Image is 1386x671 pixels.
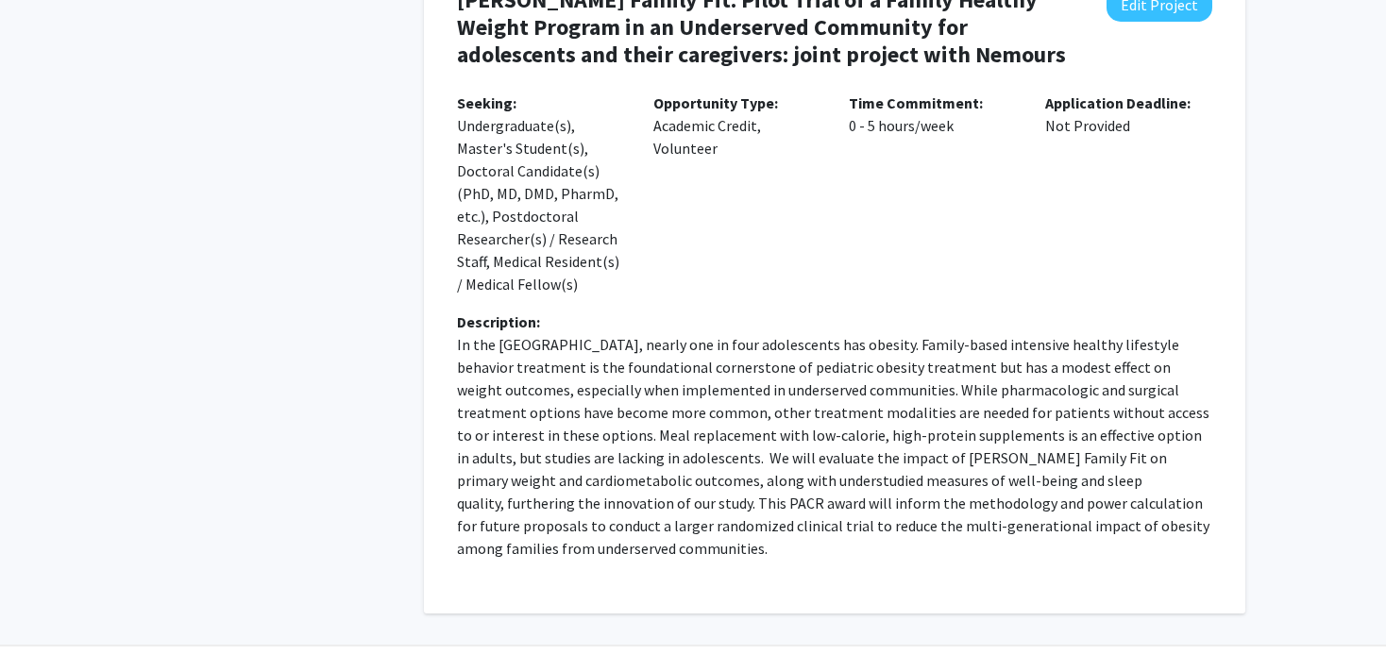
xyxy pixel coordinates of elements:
p: In the [GEOGRAPHIC_DATA], nearly one in four adolescents has obesity. Family-based intensive heal... [457,333,1212,560]
div: Description: [457,310,1212,333]
p: 0 - 5 hours/week [849,92,1017,137]
p: Not Provided [1045,92,1213,137]
b: Opportunity Type: [653,93,778,112]
p: Undergraduate(s), Master's Student(s), Doctoral Candidate(s) (PhD, MD, DMD, PharmD, etc.), Postdo... [457,92,625,295]
iframe: Chat [14,586,80,657]
b: Time Commitment: [849,93,983,112]
b: Seeking: [457,93,516,112]
p: Academic Credit, Volunteer [653,92,821,159]
b: Application Deadline: [1045,93,1191,112]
